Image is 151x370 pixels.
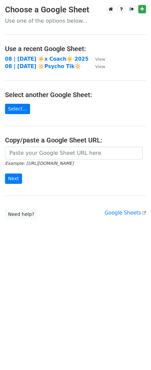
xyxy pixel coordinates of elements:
a: Select... [5,104,30,114]
small: View [95,57,105,62]
small: View [95,64,105,69]
a: Google Sheets [105,210,146,216]
h4: Copy/paste a Google Sheet URL: [5,136,146,144]
p: Use one of the options below... [5,17,146,24]
a: View [89,56,105,62]
input: Next [5,173,22,184]
a: Need help? [5,209,37,220]
a: View [89,63,105,69]
a: 08 | [DATE] 🔆Psycho Tik🔆 [5,63,81,69]
h4: Select another Google Sheet: [5,91,146,99]
small: Example: [URL][DOMAIN_NAME] [5,161,73,166]
h3: Choose a Google Sheet [5,5,146,15]
input: Paste your Google Sheet URL here [5,147,143,159]
a: 08 | [DATE] ☀️x Coach☀️ 2025 [5,56,89,62]
h4: Use a recent Google Sheet: [5,45,146,53]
